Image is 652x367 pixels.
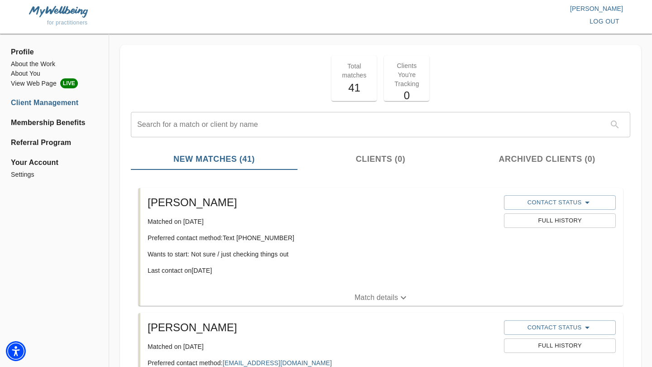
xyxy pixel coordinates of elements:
span: Archived Clients (0) [469,153,625,165]
button: log out [586,13,623,30]
a: Client Management [11,97,98,108]
p: Preferred contact method: Text [PHONE_NUMBER] [148,233,497,242]
a: Membership Benefits [11,117,98,128]
a: About You [11,69,98,78]
span: log out [590,16,619,27]
img: MyWellbeing [29,6,88,17]
p: Matched on [DATE] [148,217,497,226]
span: New Matches (41) [136,153,292,165]
span: for practitioners [47,19,88,26]
span: LIVE [60,78,78,88]
span: Full History [508,216,611,226]
div: Accessibility Menu [6,341,26,361]
span: Your Account [11,157,98,168]
p: Match details [355,292,398,303]
p: Wants to start: Not sure / just checking things out [148,250,497,259]
h5: 41 [337,81,371,95]
a: Settings [11,170,98,179]
p: Clients You're Tracking [389,61,424,88]
h5: [PERSON_NAME] [148,195,497,210]
span: Clients (0) [303,153,459,165]
button: Full History [504,338,615,353]
h5: 0 [389,88,424,103]
a: About the Work [11,59,98,69]
button: Full History [504,213,615,228]
span: Full History [508,341,611,351]
button: Contact Status [504,195,615,210]
span: Contact Status [508,197,611,208]
p: [PERSON_NAME] [326,4,623,13]
a: [EMAIL_ADDRESS][DOMAIN_NAME] [223,359,332,367]
button: Contact Status [504,320,615,335]
a: Referral Program [11,137,98,148]
p: Total matches [337,62,371,80]
span: Contact Status [508,322,611,333]
span: Profile [11,47,98,58]
a: View Web PageLIVE [11,78,98,88]
button: Match details [140,290,623,306]
h5: [PERSON_NAME] [148,320,497,335]
li: View Web Page [11,78,98,88]
p: Last contact on [DATE] [148,266,497,275]
p: Matched on [DATE] [148,342,497,351]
